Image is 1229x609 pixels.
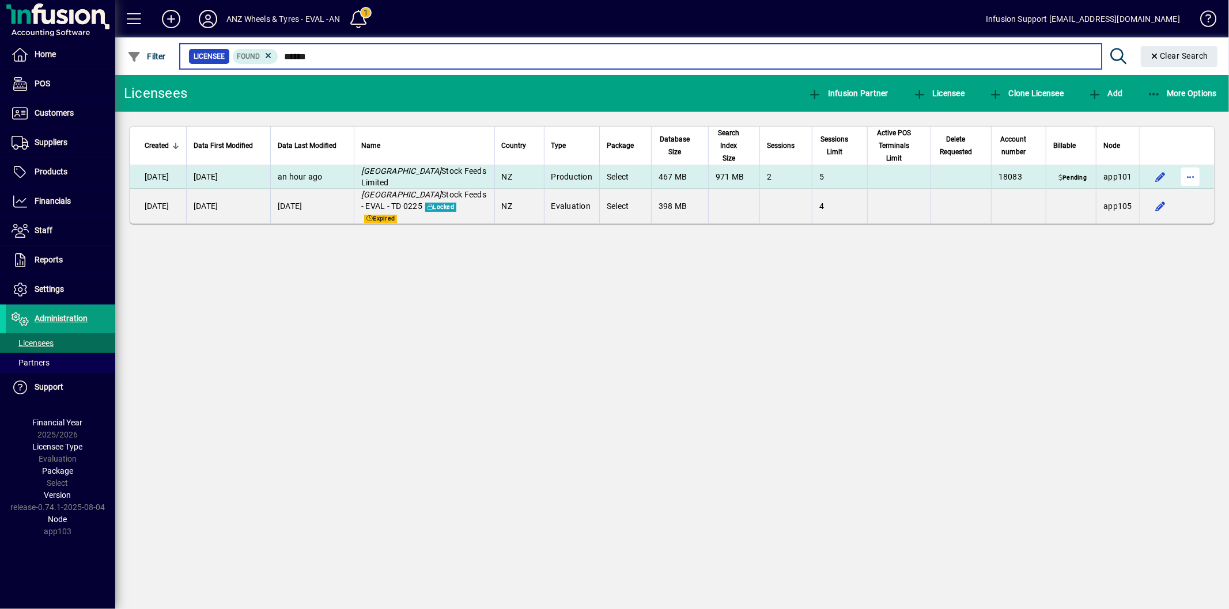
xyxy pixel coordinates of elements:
span: Home [35,50,56,59]
span: Data Last Modified [278,139,336,152]
span: Name [361,139,380,152]
span: Licensee [913,89,965,98]
button: Add [1085,83,1125,104]
td: 4 [812,189,867,223]
div: Node [1103,139,1132,152]
div: Licensees [124,84,187,102]
span: Reports [35,255,63,264]
button: Clear [1141,46,1218,67]
span: Sessions Limit [819,133,850,158]
div: Package [607,139,644,152]
td: 5 [812,165,867,189]
span: Financial Year [33,418,83,427]
span: Clone Licensee [989,89,1064,98]
td: [DATE] [270,189,354,223]
a: Home [6,40,115,69]
span: POS [35,79,50,88]
span: Support [35,382,63,391]
td: 18083 [991,165,1046,189]
td: an hour ago [270,165,354,189]
div: ANZ Wheels & Tyres - EVAL -AN [226,10,340,28]
span: Licensee [194,51,225,62]
div: Delete Requested [938,133,984,158]
span: Administration [35,314,88,323]
span: Licensee Type [33,442,83,451]
div: Infusion Support [EMAIL_ADDRESS][DOMAIN_NAME] [986,10,1180,28]
button: Profile [190,9,226,29]
span: Customers [35,108,74,117]
div: Search Index Size [716,127,752,165]
td: 971 MB [708,165,759,189]
td: Select [599,189,651,223]
td: [DATE] [186,189,270,223]
div: Country [502,139,537,152]
span: app105.prod.infusionbusinesssoftware.com [1103,201,1132,211]
td: 2 [759,165,812,189]
a: Financials [6,187,115,216]
span: Pending [1056,173,1089,182]
span: Clear Search [1150,51,1209,60]
button: Edit [1151,197,1170,215]
td: Select [599,165,651,189]
button: Filter [124,46,169,67]
span: Delete Requested [938,133,974,158]
div: Account number [999,133,1039,158]
a: Staff [6,216,115,245]
span: Partners [12,358,50,367]
span: Found [237,52,260,60]
td: Production [544,165,600,189]
em: [GEOGRAPHIC_DATA] [361,190,441,199]
div: Billable [1053,139,1089,152]
td: [DATE] [130,165,186,189]
td: NZ [494,189,544,223]
span: Node [1103,139,1120,152]
a: Customers [6,99,115,128]
td: [DATE] [186,165,270,189]
span: Sessions [767,139,795,152]
button: Licensee [910,83,968,104]
span: Expired [364,215,397,224]
a: Support [6,373,115,402]
a: Reports [6,246,115,275]
span: Stock Feeds Limited [361,166,486,187]
button: Edit [1151,168,1170,186]
span: Licensees [12,338,54,348]
div: Sessions Limit [819,133,860,158]
span: Financials [35,196,71,205]
td: [DATE] [130,189,186,223]
a: POS [6,70,115,98]
span: Locked [425,203,456,212]
div: Database Size [659,133,701,158]
span: Package [607,139,634,152]
mat-chip: Found Status: Found [233,49,278,64]
span: Settings [35,284,64,294]
a: Licensees [6,333,115,353]
span: Country [502,139,527,152]
span: Account number [999,133,1028,158]
td: Evaluation [544,189,600,223]
a: Products [6,158,115,186]
button: Add [153,9,190,29]
span: Billable [1053,139,1076,152]
span: Staff [35,226,52,235]
span: Version [44,490,71,500]
a: Partners [6,353,115,372]
button: More Options [1144,83,1220,104]
span: Filter [127,52,166,61]
span: Products [35,167,67,176]
div: Name [361,139,487,152]
span: Stock Feeds - EVAL - TD 0225 [361,190,486,211]
span: Node [48,515,67,524]
span: Active POS Terminals Limit [875,127,914,165]
a: Knowledge Base [1192,2,1215,40]
span: Infusion Partner [808,89,888,98]
button: Clone Licensee [986,83,1067,104]
div: Data First Modified [194,139,263,152]
td: 398 MB [651,189,708,223]
div: Sessions [767,139,805,152]
span: Search Index Size [716,127,742,165]
button: More options [1181,168,1200,186]
div: Data Last Modified [278,139,347,152]
td: 467 MB [651,165,708,189]
div: Type [551,139,593,152]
